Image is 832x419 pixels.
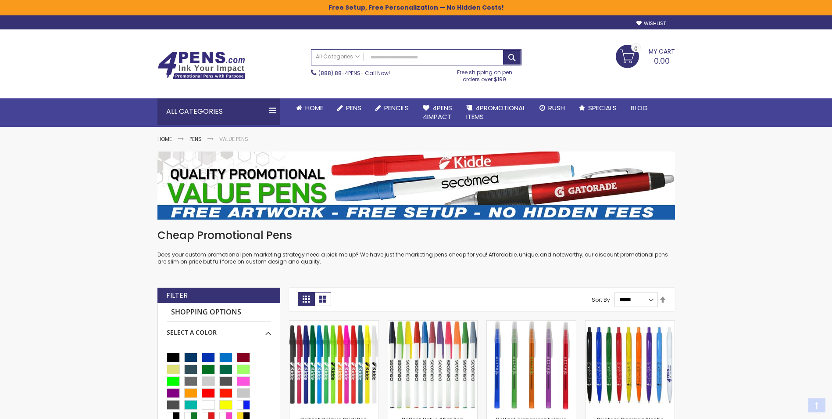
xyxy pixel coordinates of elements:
[189,135,202,143] a: Pens
[384,103,409,112] span: Pencils
[572,98,624,118] a: Specials
[346,103,361,112] span: Pens
[588,103,617,112] span: Specials
[289,98,330,118] a: Home
[167,303,271,322] strong: Shopping Options
[289,321,379,410] img: Belfast B Value Stick Pen
[586,320,675,328] a: Custom Cambria Plastic Retractable Ballpoint Pen - Monochromatic Body Color
[624,98,655,118] a: Blog
[616,45,675,67] a: 0.00 0
[634,44,638,53] span: 0
[631,103,648,112] span: Blog
[636,20,666,27] a: Wishlist
[305,103,323,112] span: Home
[388,320,477,328] a: Belfast Value Stick Pen
[487,320,576,328] a: Belfast Translucent Value Stick Pen
[318,69,361,77] a: (888) 88-4PENS
[448,65,521,83] div: Free shipping on pen orders over $199
[157,228,675,266] div: Does your custom promotional pen marketing strategy need a pick me up? We have just the marketing...
[592,296,610,303] label: Sort By
[157,228,675,242] h1: Cheap Promotional Pens
[368,98,416,118] a: Pencils
[157,152,675,220] img: Value Pens
[167,322,271,337] div: Select A Color
[330,98,368,118] a: Pens
[416,98,459,127] a: 4Pens4impact
[760,395,832,419] iframe: Google Customer Reviews
[318,69,390,77] span: - Call Now!
[388,321,477,410] img: Belfast Value Stick Pen
[219,135,248,143] strong: Value Pens
[586,321,675,410] img: Custom Cambria Plastic Retractable Ballpoint Pen - Monochromatic Body Color
[311,50,364,64] a: All Categories
[466,103,525,121] span: 4PROMOTIONAL ITEMS
[532,98,572,118] a: Rush
[459,98,532,127] a: 4PROMOTIONALITEMS
[157,98,280,125] div: All Categories
[423,103,452,121] span: 4Pens 4impact
[298,292,314,306] strong: Grid
[654,55,670,66] span: 0.00
[157,135,172,143] a: Home
[166,291,188,300] strong: Filter
[316,53,360,60] span: All Categories
[157,51,245,79] img: 4Pens Custom Pens and Promotional Products
[289,320,379,328] a: Belfast B Value Stick Pen
[548,103,565,112] span: Rush
[487,321,576,410] img: Belfast Translucent Value Stick Pen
